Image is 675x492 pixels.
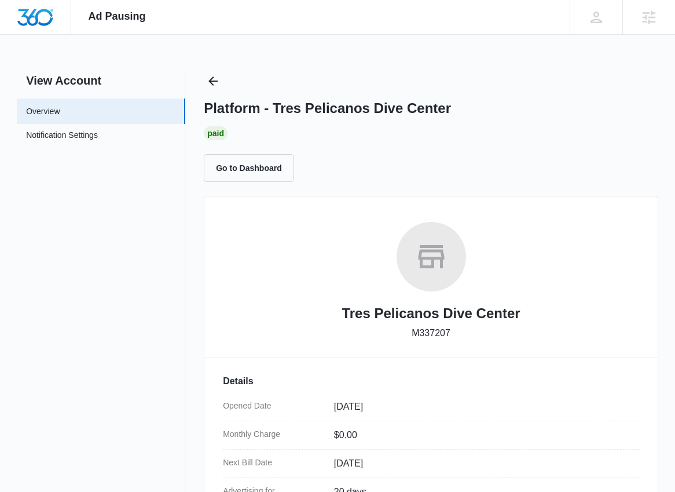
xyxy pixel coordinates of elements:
dt: Opened Date [223,400,325,412]
h2: Tres Pelicanos Dive Center [342,303,520,324]
dd: [DATE] [334,400,630,414]
a: Notification Settings [26,129,98,144]
h3: Details [223,374,639,388]
span: Ad Pausing [89,10,146,23]
dd: $0.00 [334,428,630,442]
div: Next Bill Date[DATE] [223,450,639,478]
div: Paid [204,126,228,140]
dt: Monthly Charge [223,428,325,440]
dd: [DATE] [334,457,630,471]
a: Overview [26,105,60,118]
a: Go to Dashboard [204,163,301,173]
button: Go to Dashboard [204,154,294,182]
button: Back [204,72,222,90]
dt: Next Bill Date [223,457,325,469]
div: Monthly Charge$0.00 [223,421,639,450]
h2: View Account [17,72,185,89]
div: Opened Date[DATE] [223,393,639,421]
p: M337207 [412,326,450,340]
h1: Platform - Tres Pelicanos Dive Center [204,100,451,117]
